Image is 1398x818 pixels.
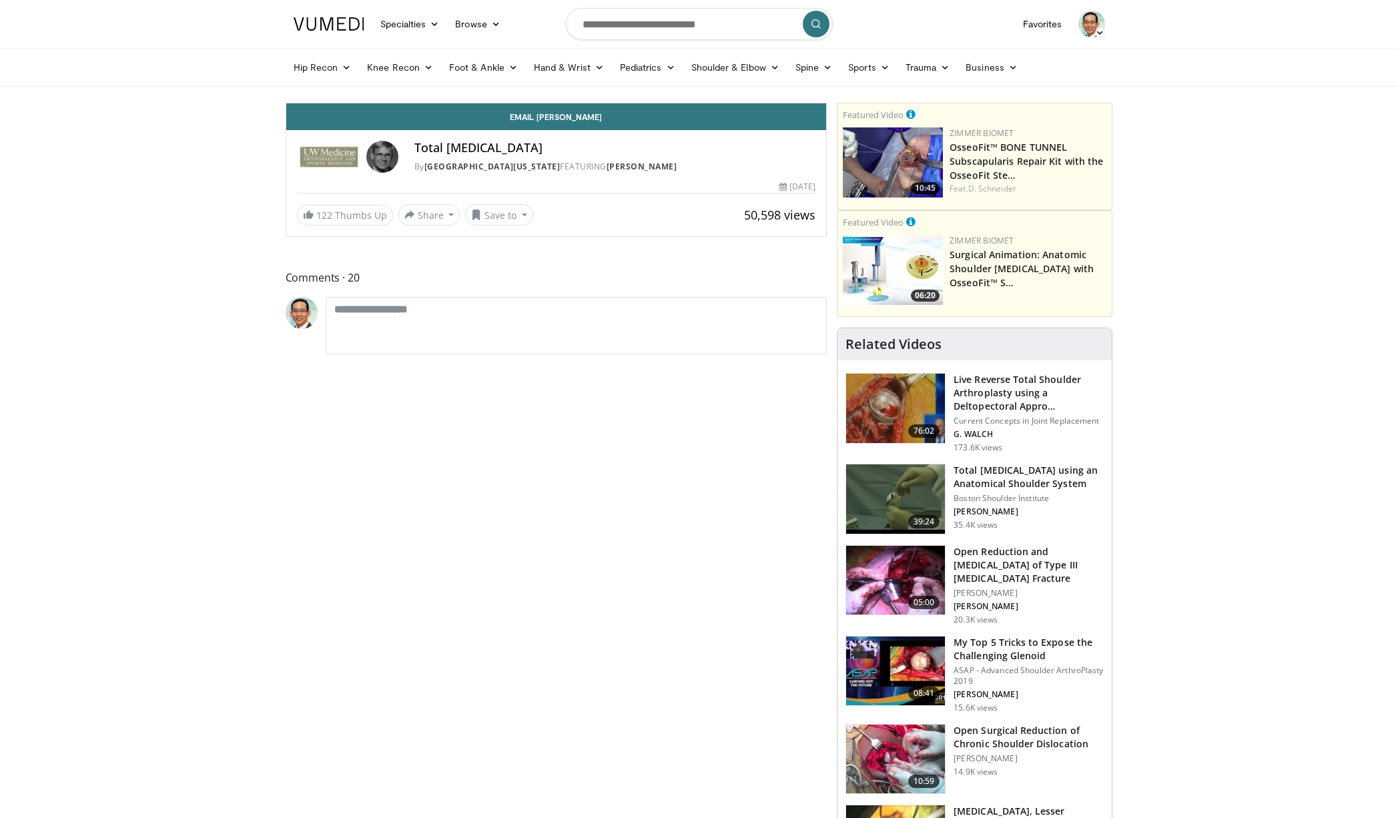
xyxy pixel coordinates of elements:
[908,687,940,700] span: 08:41
[1078,11,1105,37] img: Avatar
[843,109,904,121] small: Featured Video
[954,493,1104,504] p: Boston Shoulder Institute
[954,753,1104,764] p: [PERSON_NAME]
[958,54,1026,81] a: Business
[954,545,1104,585] h3: Open Reduction and [MEDICAL_DATA] of Type III [MEDICAL_DATA] Fracture
[840,54,898,81] a: Sports
[787,54,840,81] a: Spine
[526,54,612,81] a: Hand & Wrist
[954,724,1104,751] h3: Open Surgical Reduction of Chronic Shoulder Dislocation
[845,724,1104,795] a: 10:59 Open Surgical Reduction of Chronic Shoulder Dislocation [PERSON_NAME] 14.9K views
[954,588,1104,598] p: [PERSON_NAME]
[846,725,945,794] img: d5ySKFN8UhyXrjO34xMDoxOjB1O8AjAz.150x105_q85_crop-smart_upscale.jpg
[744,207,815,223] span: 50,598 views
[908,515,940,528] span: 39:24
[414,141,816,155] h4: Total [MEDICAL_DATA]
[954,506,1104,517] p: [PERSON_NAME]
[612,54,683,81] a: Pediatrics
[316,209,332,222] span: 122
[954,464,1104,490] h3: Total [MEDICAL_DATA] using an Anatomical Shoulder System
[908,596,940,609] span: 05:00
[954,665,1104,687] p: ASAP - Advanced Shoulder ArthroPlasty 2019
[607,161,677,172] a: [PERSON_NAME]
[950,235,1014,246] a: Zimmer Biomet
[954,703,998,713] p: 15.6K views
[950,183,1106,195] div: Feat.
[398,204,460,226] button: Share
[843,235,943,305] img: 84e7f812-2061-4fff-86f6-cdff29f66ef4.150x105_q85_crop-smart_upscale.jpg
[683,54,787,81] a: Shoulder & Elbow
[465,204,533,226] button: Save to
[954,429,1104,440] p: G. WALCH
[845,545,1104,625] a: 05:00 Open Reduction and [MEDICAL_DATA] of Type III [MEDICAL_DATA] Fracture [PERSON_NAME] [PERSON...
[286,297,318,329] img: Avatar
[968,183,1016,194] a: D. Schneider
[843,127,943,197] a: 10:45
[908,775,940,788] span: 10:59
[950,127,1014,139] a: Zimmer Biomet
[297,141,361,173] img: University of Washington
[286,54,360,81] a: Hip Recon
[954,601,1104,612] p: [PERSON_NAME]
[845,336,942,352] h4: Related Videos
[954,442,1002,453] p: 173.6K views
[845,464,1104,534] a: 39:24 Total [MEDICAL_DATA] using an Anatomical Shoulder System Boston Shoulder Institute [PERSON_...
[911,290,940,302] span: 06:20
[954,416,1104,426] p: Current Concepts in Joint Replacement
[286,269,827,286] span: Comments 20
[911,182,940,194] span: 10:45
[954,615,998,625] p: 20.3K views
[447,11,508,37] a: Browse
[294,17,364,31] img: VuMedi Logo
[954,520,998,530] p: 35.4K views
[1015,11,1070,37] a: Favorites
[286,103,827,130] a: Email [PERSON_NAME]
[441,54,526,81] a: Foot & Ankle
[843,235,943,305] a: 06:20
[566,8,833,40] input: Search topics, interventions
[898,54,958,81] a: Trauma
[845,373,1104,453] a: 76:02 Live Reverse Total Shoulder Arthroplasty using a Deltopectoral Appro… Current Concepts in J...
[846,464,945,534] img: 38824_0000_3.png.150x105_q85_crop-smart_upscale.jpg
[846,546,945,615] img: 8a72b65a-0f28-431e-bcaf-e516ebdea2b0.150x105_q85_crop-smart_upscale.jpg
[954,689,1104,700] p: [PERSON_NAME]
[297,205,393,226] a: 122 Thumbs Up
[954,373,1104,413] h3: Live Reverse Total Shoulder Arthroplasty using a Deltopectoral Appro…
[843,216,904,228] small: Featured Video
[908,424,940,438] span: 76:02
[366,141,398,173] img: Avatar
[843,127,943,197] img: 2f1af013-60dc-4d4f-a945-c3496bd90c6e.150x105_q85_crop-smart_upscale.jpg
[779,181,815,193] div: [DATE]
[954,636,1104,663] h3: My Top 5 Tricks to Expose the Challenging Glenoid
[372,11,448,37] a: Specialties
[424,161,561,172] a: [GEOGRAPHIC_DATA][US_STATE]
[359,54,441,81] a: Knee Recon
[950,141,1103,181] a: OsseoFit™ BONE TUNNEL Subscapularis Repair Kit with the OsseoFit Ste…
[950,248,1094,289] a: Surgical Animation: Anatomic Shoulder [MEDICAL_DATA] with OsseoFit™ S…
[954,767,998,777] p: 14.9K views
[845,636,1104,713] a: 08:41 My Top 5 Tricks to Expose the Challenging Glenoid ASAP - Advanced Shoulder ArthroPlasty 201...
[414,161,816,173] div: By FEATURING
[846,374,945,443] img: 684033_3.png.150x105_q85_crop-smart_upscale.jpg
[846,637,945,706] img: b61a968a-1fa8-450f-8774-24c9f99181bb.150x105_q85_crop-smart_upscale.jpg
